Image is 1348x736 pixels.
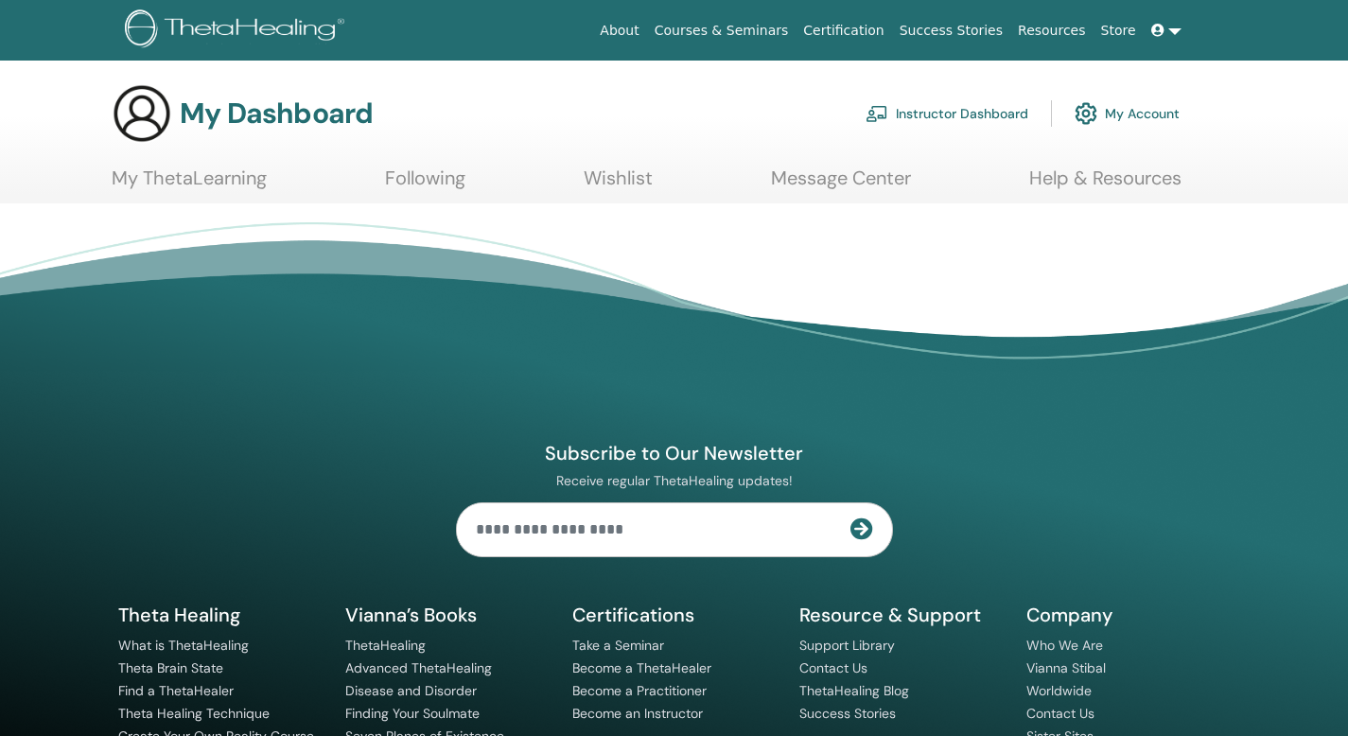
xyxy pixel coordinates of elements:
a: Following [385,166,465,203]
h5: Company [1026,603,1231,627]
a: Support Library [799,637,895,654]
a: Who We Are [1026,637,1103,654]
a: Find a ThetaHealer [118,682,234,699]
h5: Resource & Support [799,603,1004,627]
a: Courses & Seminars [647,13,797,48]
a: Take a Seminar [572,637,664,654]
a: ThetaHealing Blog [799,682,909,699]
a: ThetaHealing [345,637,426,654]
a: Become an Instructor [572,705,703,722]
a: Message Center [771,166,911,203]
a: Become a ThetaHealer [572,659,711,676]
a: Help & Resources [1029,166,1182,203]
a: Certification [796,13,891,48]
a: What is ThetaHealing [118,637,249,654]
a: Store [1094,13,1144,48]
img: cog.svg [1075,97,1097,130]
h3: My Dashboard [180,96,373,131]
a: Contact Us [799,659,867,676]
a: Finding Your Soulmate [345,705,480,722]
a: Disease and Disorder [345,682,477,699]
a: My ThetaLearning [112,166,267,203]
img: generic-user-icon.jpg [112,83,172,144]
a: Contact Us [1026,705,1094,722]
h5: Certifications [572,603,777,627]
h4: Subscribe to Our Newsletter [456,441,893,465]
a: Success Stories [799,705,896,722]
p: Receive regular ThetaHealing updates! [456,472,893,489]
a: Instructor Dashboard [866,93,1028,134]
a: Advanced ThetaHealing [345,659,492,676]
img: logo.png [125,9,351,52]
a: Become a Practitioner [572,682,707,699]
a: Vianna Stibal [1026,659,1106,676]
a: Resources [1010,13,1094,48]
a: Wishlist [584,166,653,203]
a: Theta Brain State [118,659,223,676]
img: chalkboard-teacher.svg [866,105,888,122]
a: My Account [1075,93,1180,134]
h5: Vianna’s Books [345,603,550,627]
a: About [592,13,646,48]
a: Worldwide [1026,682,1092,699]
a: Theta Healing Technique [118,705,270,722]
a: Success Stories [892,13,1010,48]
h5: Theta Healing [118,603,323,627]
